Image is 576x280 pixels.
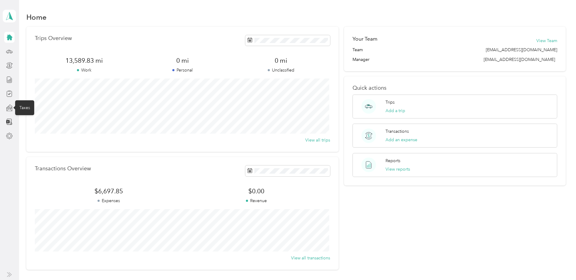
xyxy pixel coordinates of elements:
span: Manager [353,56,369,63]
p: Transactions [386,128,409,135]
button: View all trips [305,137,330,143]
h1: Home [26,14,47,20]
iframe: Everlance-gr Chat Button Frame [542,246,576,280]
button: Add an expense [386,137,417,143]
span: 0 mi [232,56,330,65]
span: 0 mi [133,56,232,65]
p: Expenses [35,198,183,204]
span: Team [353,47,363,53]
button: Add a trip [386,108,405,114]
span: [EMAIL_ADDRESS][DOMAIN_NAME] [484,57,555,62]
span: [EMAIL_ADDRESS][DOMAIN_NAME] [486,47,557,53]
p: Trips Overview [35,35,72,42]
button: View all transactions [291,255,330,261]
p: Personal [133,67,232,73]
p: Unclassified [232,67,330,73]
span: $6,697.85 [35,187,183,195]
p: Reports [386,158,400,164]
button: View Team [536,38,557,44]
span: 13,589.83 mi [35,56,133,65]
div: Taxes [15,100,34,115]
button: View reports [386,166,410,172]
p: Transactions Overview [35,165,91,172]
p: Trips [386,99,395,105]
p: Revenue [183,198,330,204]
p: Quick actions [353,85,557,91]
span: $0.00 [183,187,330,195]
p: Work [35,67,133,73]
h2: Your Team [353,35,377,43]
